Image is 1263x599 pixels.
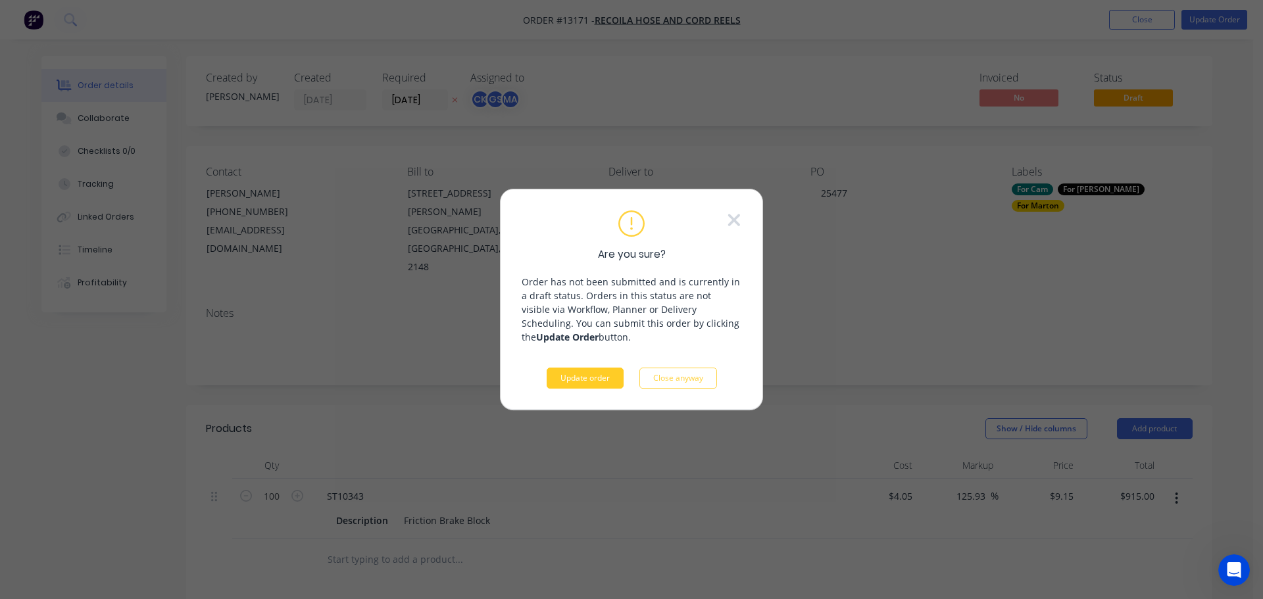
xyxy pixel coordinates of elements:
button: Close anyway [639,368,717,389]
button: Update order [547,368,624,389]
p: Order has not been submitted and is currently in a draft status. Orders in this status are not vi... [522,275,741,344]
iframe: Intercom live chat [1218,554,1250,586]
strong: Update Order [536,331,599,343]
span: Are you sure? [598,247,666,262]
